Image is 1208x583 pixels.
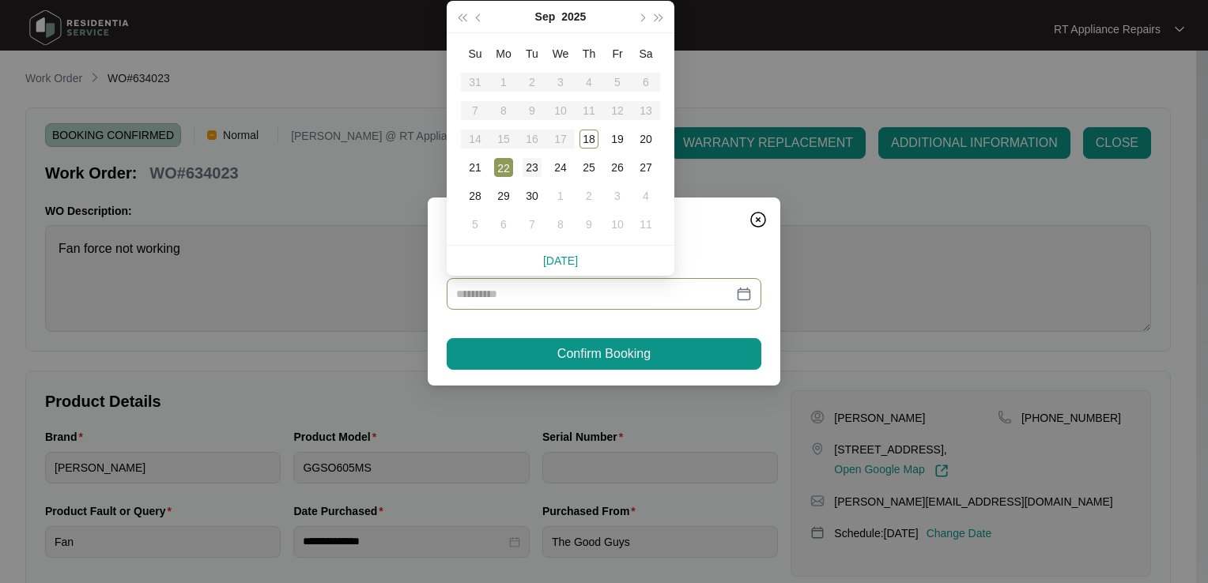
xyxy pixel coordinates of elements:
td: 2025-09-26 [603,153,632,182]
td: 2025-10-09 [575,210,603,239]
td: 2025-09-27 [632,153,660,182]
td: 2025-10-06 [489,210,518,239]
div: 25 [579,158,598,177]
td: 2025-09-25 [575,153,603,182]
div: 28 [466,186,485,205]
div: 5 [466,215,485,234]
td: 2025-10-03 [603,182,632,210]
th: Su [461,39,489,68]
th: Mo [489,39,518,68]
div: 24 [551,158,570,177]
div: 1 [551,186,570,205]
td: 2025-09-21 [461,153,489,182]
td: 2025-09-24 [546,153,575,182]
div: 27 [636,158,655,177]
div: 9 [579,215,598,234]
th: Fr [603,39,632,68]
td: 2025-09-22 [489,153,518,182]
div: 19 [608,130,627,149]
th: We [546,39,575,68]
th: Tu [518,39,546,68]
input: Date [456,285,733,303]
div: 29 [494,186,513,205]
div: 26 [608,158,627,177]
img: closeCircle [749,210,768,229]
td: 2025-10-11 [632,210,660,239]
button: Confirm Booking [447,338,761,370]
div: 7 [523,215,542,234]
td: 2025-10-01 [546,182,575,210]
td: 2025-09-23 [518,153,546,182]
button: Close [746,207,771,232]
td: 2025-10-05 [461,210,489,239]
div: 2 [579,186,598,205]
td: 2025-10-10 [603,210,632,239]
div: 22 [494,158,513,177]
div: 8 [551,215,570,234]
span: Confirm Booking [557,344,651,363]
button: 2025 [561,1,586,32]
td: 2025-09-29 [489,182,518,210]
td: 2025-10-04 [632,182,660,210]
div: 4 [636,186,655,205]
td: 2025-09-28 [461,182,489,210]
div: 21 [466,158,485,177]
td: 2025-09-19 [603,125,632,153]
th: Sa [632,39,660,68]
button: Sep [535,1,556,32]
td: 2025-10-08 [546,210,575,239]
th: Th [575,39,603,68]
td: 2025-09-18 [575,125,603,153]
div: 20 [636,130,655,149]
div: 18 [579,130,598,149]
div: 11 [636,215,655,234]
div: 10 [608,215,627,234]
td: 2025-10-02 [575,182,603,210]
a: [DATE] [543,254,578,267]
td: 2025-09-30 [518,182,546,210]
div: 6 [494,215,513,234]
div: 23 [523,158,542,177]
div: 30 [523,186,542,205]
td: 2025-10-07 [518,210,546,239]
td: 2025-09-20 [632,125,660,153]
div: 3 [608,186,627,205]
